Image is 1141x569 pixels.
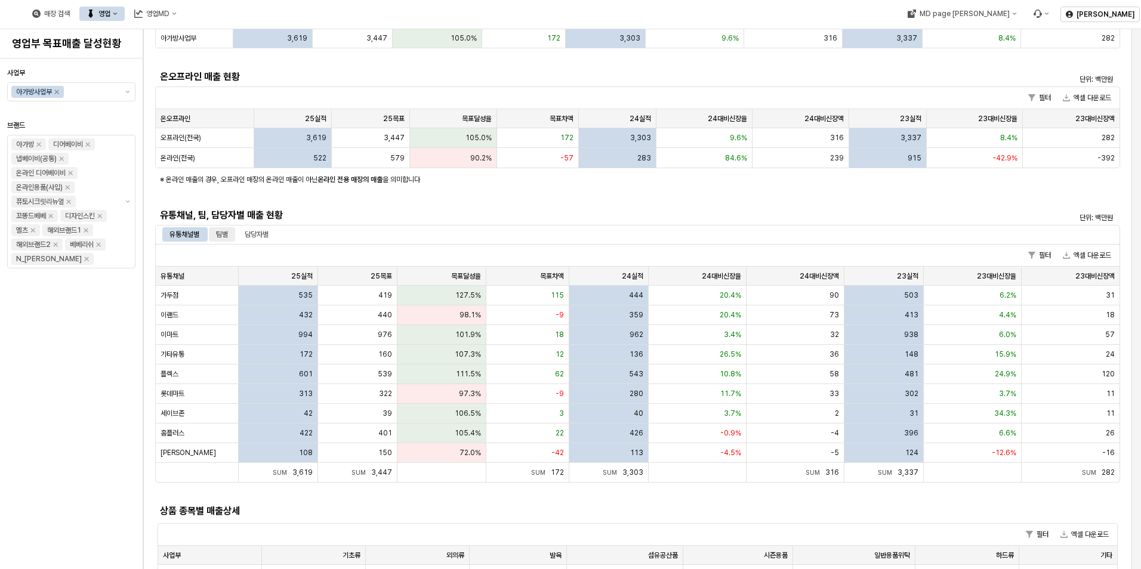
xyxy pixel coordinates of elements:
span: 브랜드 [7,121,25,129]
span: 6.2% [1000,290,1016,300]
span: 105.0% [451,33,477,43]
span: 32 [830,330,839,339]
span: 172 [551,468,564,477]
span: 57 [1105,330,1115,339]
div: Remove 디어베이비 [85,142,90,147]
span: 503 [904,290,918,300]
span: -4 [831,428,839,438]
span: 목표차액 [540,271,564,281]
button: 엑셀 다운로드 [1058,91,1116,105]
div: 영업 [98,10,110,18]
span: 온오프라인 [161,114,190,123]
span: 사업부 [7,69,25,77]
span: 24대비신장율 [708,114,747,123]
span: 322 [379,389,392,398]
span: 31 [1106,290,1115,300]
span: 3.7% [999,389,1016,398]
span: 72.0% [460,448,481,457]
span: 148 [905,350,918,359]
span: 목표달성율 [462,114,492,123]
span: 113 [630,448,643,457]
button: 영업MD [127,7,184,21]
span: -9 [556,310,564,320]
span: 282 [1102,133,1115,143]
span: 18 [555,330,564,339]
span: Sum [878,469,898,476]
span: -42.9% [992,153,1017,163]
span: 3,619 [287,33,307,43]
button: 제안 사항 표시 [121,135,135,268]
span: 601 [299,369,313,379]
span: 15.9% [995,350,1016,359]
button: 필터 [1023,248,1056,262]
span: Sum [351,469,371,476]
span: 23실적 [900,114,921,123]
span: 401 [378,428,392,438]
div: 꼬똥드베베 [16,210,46,222]
span: -9 [556,389,564,398]
p: 단위: 백만원 [886,212,1113,223]
span: 396 [904,428,918,438]
span: 160 [378,350,392,359]
div: 담당자별 [245,227,269,242]
span: 481 [905,369,918,379]
button: 매장 검색 [25,7,77,21]
span: 기타 [1100,551,1112,560]
span: 239 [830,153,844,163]
span: 976 [378,330,392,339]
span: 가두점 [161,290,178,300]
div: Remove 퓨토시크릿리뉴얼 [66,199,71,204]
span: 283 [637,153,651,163]
button: 필터 [1021,527,1053,542]
span: 11 [1106,409,1115,418]
span: 11.7% [720,389,741,398]
span: 24실적 [622,271,643,281]
div: 해외브랜드1 [47,224,81,236]
span: 기타유통 [161,350,184,359]
span: 419 [378,290,392,300]
button: MD page [PERSON_NAME] [900,7,1023,21]
span: 136 [630,350,643,359]
span: 외의류 [446,551,464,560]
div: 팀별 [216,227,228,242]
div: 아가방사업부 [16,86,52,98]
span: 535 [298,290,313,300]
div: Remove 엘츠 [30,228,35,233]
span: -42 [551,448,564,457]
div: MD page [PERSON_NAME] [919,10,1009,18]
div: Remove 아가방 [36,142,41,147]
span: 579 [390,153,405,163]
span: 105.4% [455,428,481,438]
span: 24 [1106,350,1115,359]
span: 25목표 [371,271,392,281]
span: 444 [629,290,643,300]
span: 3.4% [724,330,741,339]
div: 담당자별 [238,227,276,242]
button: 엑셀 다운로드 [1056,527,1114,542]
span: 282 [1102,33,1115,43]
span: 34.3% [994,409,1016,418]
span: 172 [547,33,560,43]
button: 제안 사항 표시 [121,83,135,101]
span: 18 [1106,310,1115,320]
span: 40 [634,409,643,418]
span: 101.9% [455,330,481,339]
span: Sum [603,469,622,476]
span: 42 [304,409,313,418]
div: Remove 해외브랜드1 [84,228,88,233]
span: 108 [299,448,313,457]
span: 994 [298,330,313,339]
span: 3,447 [371,468,392,477]
span: 세이브존 [161,409,184,418]
div: 해외브랜드2 [16,239,51,251]
span: Sum [273,469,292,476]
span: 150 [378,448,392,457]
span: 23대비신장액 [1075,114,1115,123]
span: 124 [905,448,918,457]
span: 8.4% [998,33,1016,43]
span: 302 [905,389,918,398]
h4: 영업부 목표매출 달성현황 [12,38,131,50]
span: 120 [1102,369,1115,379]
span: 24대비신장액 [804,114,844,123]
